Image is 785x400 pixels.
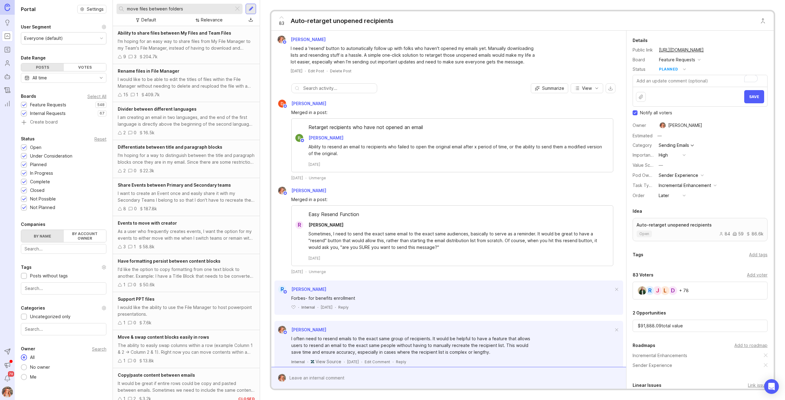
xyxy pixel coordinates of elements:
img: Bronwen W [276,36,288,44]
label: By account owner [64,230,106,242]
div: Forbes- for benefits enrollment [291,295,537,302]
img: member badge [283,330,288,335]
div: 1 [123,357,125,364]
time: [DATE] [291,175,303,181]
button: Settings [77,5,106,13]
span: [PERSON_NAME] [308,222,343,227]
div: R [295,221,303,229]
div: 1 [136,91,138,98]
input: Search activity... [303,85,374,92]
div: I would like the ability to use the File Manager to host powerpoint presentations. [118,304,255,318]
div: Edit Comment [365,359,390,364]
a: Create board [21,120,106,125]
a: Differentiate between title and paragraph blocksI'm hoping for a way to distinguish between the t... [113,140,260,178]
a: Reporting [2,98,13,109]
time: [DATE] [347,360,359,364]
img: zendesk [311,360,314,364]
button: View [571,83,603,93]
input: Search... [25,326,102,333]
div: High [659,152,668,158]
div: 3 [134,53,136,60]
div: I am creating an email in two languages, and the end of the first language is directly above the ... [118,114,255,128]
div: 1 [134,243,136,250]
div: I'd like the option to copy formatting from one text block to another. Example: I have a Title Bl... [118,266,255,280]
div: Posts without tags [30,272,68,279]
div: I often need to resend emails to the exact same group of recipients. It would be helpful to have ... [291,335,537,356]
div: 59 [733,232,744,236]
a: Changelog [2,85,13,96]
div: Internal [291,359,305,364]
div: Open [30,144,41,151]
div: 1 [123,281,125,288]
div: Unmerge [309,175,326,181]
div: — [656,132,664,140]
div: All [27,354,38,361]
span: [PERSON_NAME] [291,37,326,42]
div: Link issue [748,382,768,389]
img: Canny Home [5,4,10,11]
div: Categories [21,304,45,312]
div: Estimated [633,134,653,138]
div: Merged in a post: [291,196,613,203]
div: 2 Opportunities [633,309,666,317]
a: Autopilot [2,71,13,82]
time: [DATE] [321,305,332,310]
div: 2 [123,167,126,174]
div: Complete [30,178,50,185]
p: Auto-retarget unopened recipients [637,222,764,228]
span: Ability to share files between My Files and Team Files [118,30,231,36]
a: Bronwen W[PERSON_NAME] [274,326,326,334]
a: Support PPT filesI would like the ability to use the File Manager to host powerpoint presentation... [113,292,260,330]
div: Date Range [21,54,46,62]
button: Bronwen W [2,387,13,398]
div: The ability to easily swap columns within a row (example Column 1 & 2 -> Column 2 & 1). Right now... [118,342,255,356]
div: No owner [27,364,53,371]
img: Bronwen W [658,122,667,128]
div: 0 [133,319,136,326]
div: R [278,285,286,293]
div: J [653,286,662,295]
div: 9 [123,53,126,60]
div: 8 [123,205,126,212]
label: Value Scale [633,162,656,168]
div: 2 [123,129,126,136]
img: Ryan Duguid [295,134,303,142]
img: Bronwen W [276,326,288,334]
div: L [660,286,670,295]
label: Importance [633,152,656,158]
div: Planned [30,161,47,168]
a: Have formatting persist between content blocksI'd like the option to copy formatting from one tex... [113,254,260,292]
a: Auto-retarget unopened recipientsopen845986.6k [633,218,768,241]
div: Select All [87,95,106,98]
div: In Progress [30,170,53,177]
div: Retarget recipients who have not opened an email [292,124,613,134]
button: Notifications [2,373,13,384]
div: · [361,359,362,364]
span: Notify all voters [640,110,672,116]
div: Reply [396,359,406,364]
a: Bronwen W[PERSON_NAME] [274,36,331,44]
div: Public link [633,47,654,53]
a: Bronwen W[PERSON_NAME] [274,187,331,195]
div: As a user who frequently creates events, I want the option for my events to either move with me w... [118,228,255,242]
span: Differentiate between title and paragraph blocks [118,144,222,150]
span: Have formatting persist between content blocks [118,258,220,264]
button: Summarize [531,83,568,93]
div: 7.6k [143,319,151,326]
div: Feature Requests [30,101,66,108]
button: Send to Autopilot [2,346,13,357]
div: 13.8k [143,357,154,364]
span: [PERSON_NAME] [308,135,343,140]
div: Reset [94,137,106,141]
div: Details [633,37,648,44]
a: Portal [2,31,13,42]
div: Reply [338,305,349,310]
div: Ability to resend an email to recipients who failed to open the original email after x period of ... [308,143,603,157]
div: Internal Requests [30,110,66,117]
div: Companies [21,221,45,228]
input: Search... [25,285,102,292]
span: Summarize [542,85,564,91]
div: I'm hoping for an easy way to share files from My File Manager to my Team's File Manager, instead... [118,38,255,51]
